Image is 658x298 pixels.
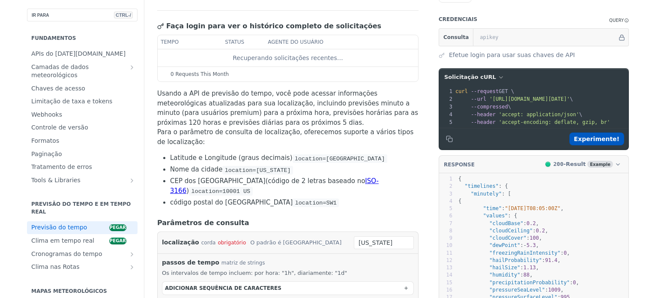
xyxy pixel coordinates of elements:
span: : , [458,257,561,263]
font: Mapas meteorológicos [31,288,107,294]
a: Formatos [27,135,138,147]
div: 7 [439,220,452,227]
span: --header [471,111,496,117]
input: apikey [476,29,617,46]
span: "time" [483,205,502,211]
button: Consulta [439,29,473,46]
span: : , [458,250,570,256]
font: Chaves de acesso [31,85,85,92]
span: 'accept-encoding: deflate, gzip, br' [499,119,610,125]
span: --url [471,96,486,102]
font: Formatos [31,137,59,144]
i: Information [625,18,629,23]
span: location=SW1 [295,200,337,206]
font: Efetue login para usar suas chaves de API [449,51,575,58]
font: Nome da cidade [170,166,222,173]
font: Webhooks [31,111,62,118]
span: { [458,198,461,204]
font: Os intervalos de tempo incluem: por hora: "1h", diariamente: "1d" [162,270,347,276]
span: "freezingRainIntensity" [489,250,560,256]
font: Consulta [443,34,469,40]
div: 6 [439,212,452,220]
button: RESPONSE [443,160,475,169]
font: Solicitação cURL [444,74,496,80]
button: Solicitação cURL [441,73,505,81]
div: 1 [439,175,452,183]
span: Tools & Libraries [31,176,126,185]
div: 3 [439,103,454,111]
div: 15 [439,279,452,286]
font: Experimente! [574,135,619,142]
span: "cloudCeiling" [489,228,532,234]
span: 0 [573,280,576,286]
font: Tratamento de erros [31,163,92,170]
font: localização [162,239,199,246]
span: : , [458,205,564,211]
font: CEP dos [GEOGRAPHIC_DATA] [170,177,266,185]
span: \ [455,111,582,117]
span: "minutely" [471,191,502,197]
font: O padrão é [GEOGRAPHIC_DATA] [250,239,341,246]
font: Clima nas Rotas [31,263,79,270]
div: QueryInformation [609,17,629,24]
font: código postal do [GEOGRAPHIC_DATA] [170,199,293,206]
font: IR PARA [32,13,49,18]
span: 200 [553,161,563,167]
font: Parâmetros de consulta [157,219,249,227]
font: corda [201,240,216,246]
font: ADICIONAR [165,285,197,291]
span: : [ [458,191,511,197]
span: '[URL][DOMAIN_NAME][DATE]' [489,96,570,102]
span: curl [455,88,468,94]
font: Previsão do tempo e em tempo real [31,201,131,215]
font: (código de 2 letras baseado no [266,177,365,185]
span: : { [458,183,508,189]
button: ADICIONAR sequência de caracteres [162,282,413,295]
button: Mostrar subpáginas para Clima em Rotas [129,264,135,271]
span: : , [458,287,564,293]
font: pegar [110,238,126,243]
button: Experimente! [569,132,624,145]
font: CTRL-/ [116,12,131,18]
span: 200 [545,162,550,167]
font: obrigatório [218,240,246,246]
span: --header [471,119,496,125]
span: "cloudBase" [489,220,523,226]
div: 14 [439,271,452,279]
div: Query [609,17,624,24]
a: ISO-3166 [170,177,379,195]
span: \ [455,104,511,110]
span: "[DATE]T08:05:00Z" [505,205,560,211]
button: IR PARACTRL-/ [27,9,138,21]
font: Cronogramas do tempo [31,250,102,257]
span: "cloudCover" [489,235,526,241]
font: Camadas de dados meteorológicos [31,63,89,79]
span: 0 [564,250,567,256]
font: matriz de strings [221,260,265,266]
div: 9 [439,235,452,242]
font: passos de tempo [162,259,219,266]
a: Chaves de acesso [27,82,138,95]
div: 11 [439,250,452,257]
font: Limitação de taxa e tokens [31,98,112,105]
span: : , [458,235,542,241]
div: 1 [439,87,454,95]
div: 2 [439,95,454,103]
a: Tratamento de erros [27,161,138,174]
div: 8 [439,227,452,235]
span: location=[GEOGRAPHIC_DATA] [295,155,385,162]
font: sequência de caracteres [199,285,281,291]
span: 0.2 [526,220,536,226]
svg: Chave [157,23,164,30]
font: pegar [110,225,126,230]
font: status [225,39,244,45]
font: Usando a API de previsão do tempo, você pode acessar informações meteorológicas atualizadas para ... [157,90,418,126]
button: Show subpages for Tools & Libraries [129,177,135,184]
div: 13 [439,264,452,271]
font: Fundamentos [31,35,76,41]
span: "precipitationProbability" [489,280,570,286]
span: 100 [529,235,539,241]
span: 1.13 [523,265,536,271]
a: Previsão do tempopegar [27,221,138,234]
font: Paginação [31,151,62,157]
